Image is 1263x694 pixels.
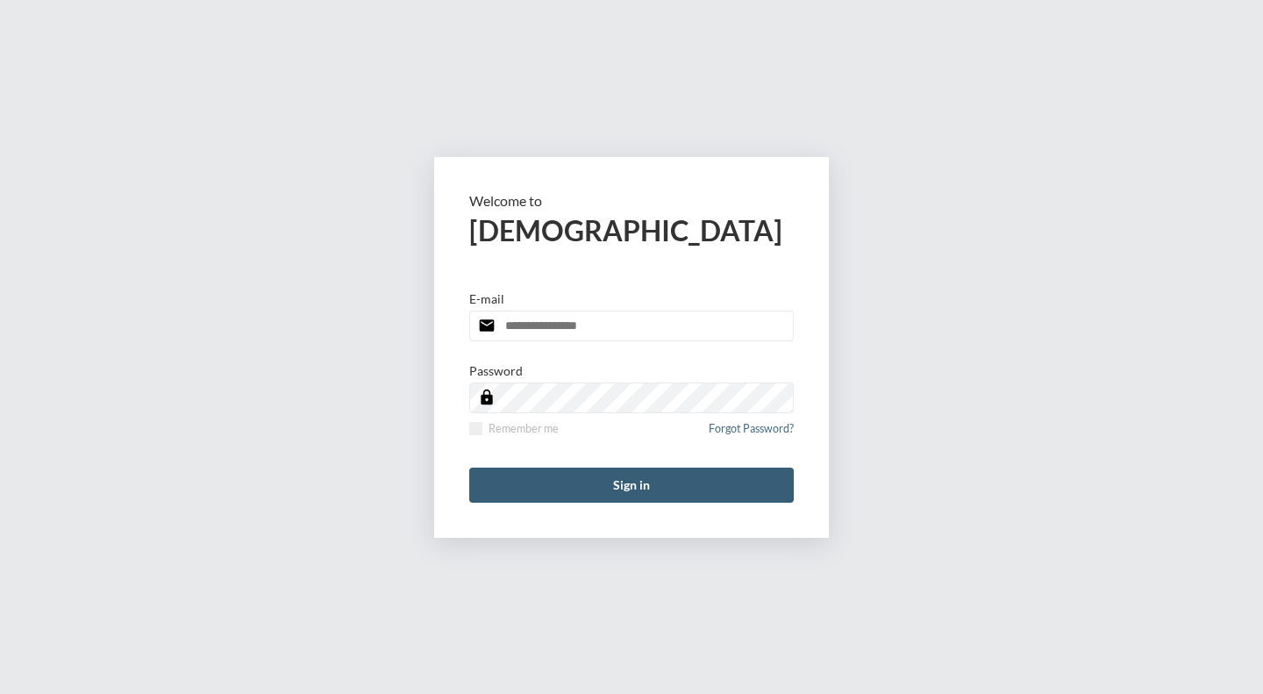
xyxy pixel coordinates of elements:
button: Sign in [469,468,794,503]
p: E-mail [469,291,504,306]
label: Remember me [469,422,559,435]
p: Password [469,363,523,378]
a: Forgot Password? [709,422,794,446]
p: Welcome to [469,192,794,209]
h2: [DEMOGRAPHIC_DATA] [469,213,794,247]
